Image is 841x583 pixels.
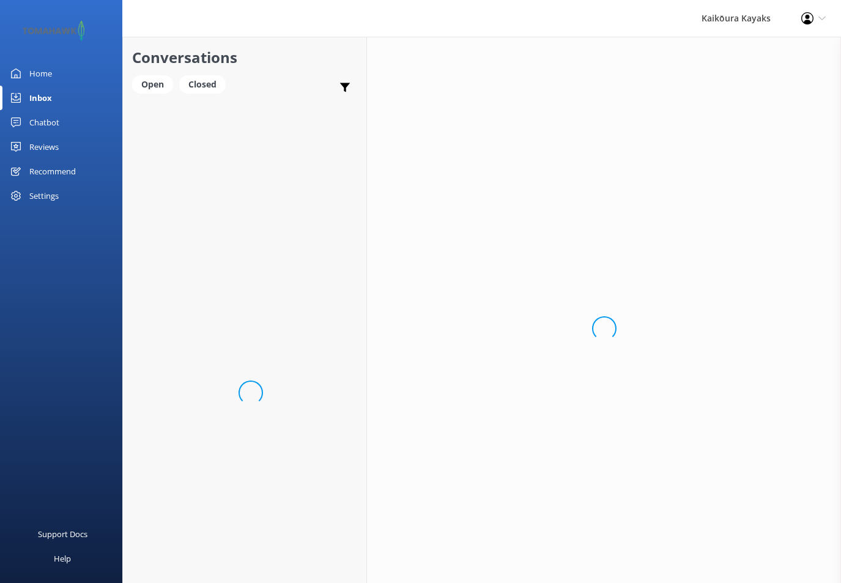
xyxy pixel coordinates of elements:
[132,77,179,91] a: Open
[54,546,71,571] div: Help
[29,135,59,159] div: Reviews
[29,61,52,86] div: Home
[132,46,357,69] h2: Conversations
[38,522,87,546] div: Support Docs
[18,21,89,41] img: 2-1647550015.png
[29,110,59,135] div: Chatbot
[132,75,173,94] div: Open
[29,184,59,208] div: Settings
[29,86,52,110] div: Inbox
[29,159,76,184] div: Recommend
[179,75,226,94] div: Closed
[179,77,232,91] a: Closed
